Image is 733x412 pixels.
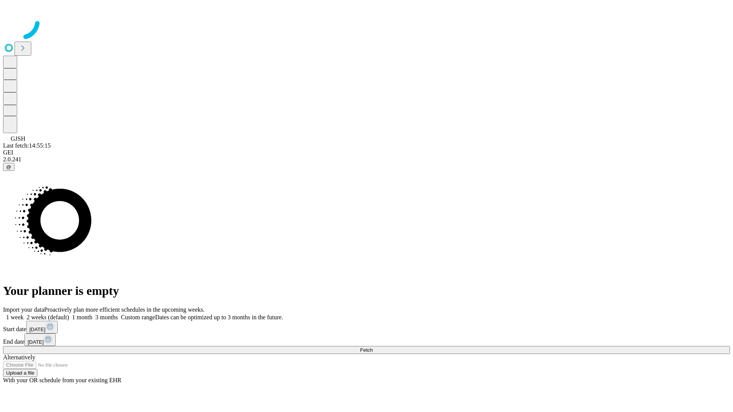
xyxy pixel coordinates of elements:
[27,314,69,320] span: 2 weeks (default)
[3,354,35,360] span: Alternatively
[3,369,37,377] button: Upload a file
[3,306,44,313] span: Import your data
[44,306,205,313] span: Proactively plan more efficient schedules in the upcoming weeks.
[72,314,92,320] span: 1 month
[3,333,730,346] div: End date
[3,284,730,298] h1: Your planner is empty
[29,327,45,332] span: [DATE]
[3,346,730,354] button: Fetch
[3,156,730,163] div: 2.0.241
[11,135,25,142] span: GJSH
[3,321,730,333] div: Start date
[3,142,51,149] span: Last fetch: 14:55:15
[360,347,373,353] span: Fetch
[26,321,58,333] button: [DATE]
[155,314,283,320] span: Dates can be optimized up to 3 months in the future.
[27,339,44,345] span: [DATE]
[95,314,118,320] span: 3 months
[3,377,121,383] span: With your OR schedule from your existing EHR
[121,314,155,320] span: Custom range
[3,163,15,171] button: @
[3,149,730,156] div: GEI
[6,314,24,320] span: 1 week
[24,333,56,346] button: [DATE]
[6,164,11,170] span: @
